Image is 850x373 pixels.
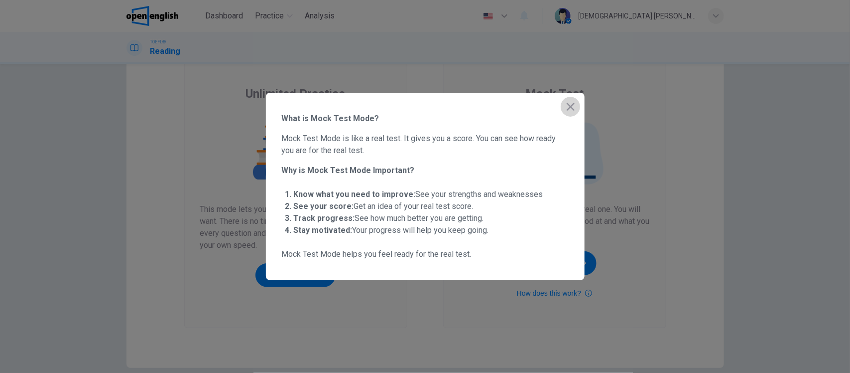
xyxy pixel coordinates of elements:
span: Your progress will help you keep going. [294,225,489,235]
strong: Know what you need to improve: [294,189,416,199]
span: Mock Test Mode helps you feel ready for the real test. [282,248,569,260]
span: Why is Mock Test Mode Important? [282,165,569,177]
span: See how much better you are getting. [294,213,484,223]
strong: See your score: [294,201,354,211]
span: Get an idea of your real test score. [294,201,474,211]
span: What is Mock Test Mode? [282,113,569,125]
span: See your strengths and weaknesses [294,189,543,199]
strong: Track progress: [294,213,355,223]
span: Mock Test Mode is like a real test. It gives you a score. You can see how ready you are for the r... [282,133,569,157]
strong: Stay motivated: [294,225,353,235]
